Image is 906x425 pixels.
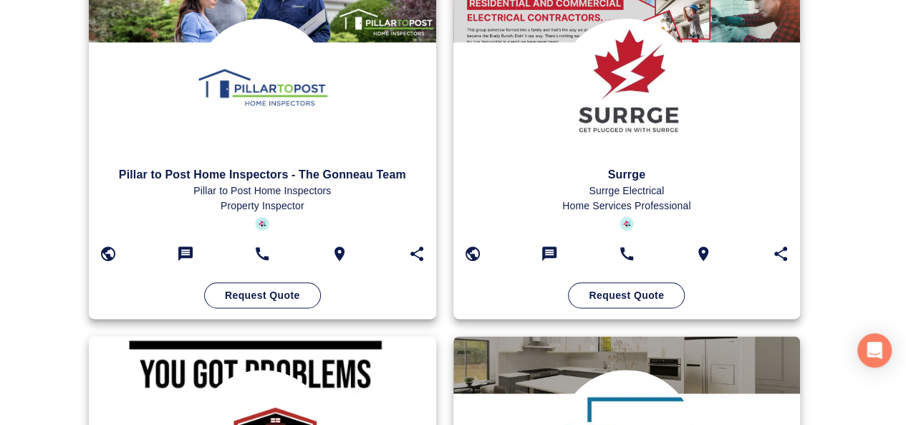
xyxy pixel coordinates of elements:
button: Request Quote [568,282,685,309]
div: Open Intercom Messenger [857,333,892,368]
img: blue badge [620,216,634,231]
img: Souqh Logo [558,19,695,156]
span: Request Quote [589,287,664,305]
p: Pillar to Post Home Inspectors - The Gonneau Team [100,166,425,183]
p: Surrge [464,166,790,183]
img: blue badge [255,216,269,231]
p: Surrge Electrical [464,183,790,199]
img: Souqh Logo [194,19,331,156]
svg: 905-963-1615 [618,245,635,262]
span: Request Quote [225,287,300,305]
svg: 647-922-5800 [254,245,271,262]
button: Request Quote [204,282,321,309]
p: Property Inspector [100,199,425,214]
p: Home Services Professional [464,199,790,214]
p: Pillar to Post Home Inspectors [100,183,425,199]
